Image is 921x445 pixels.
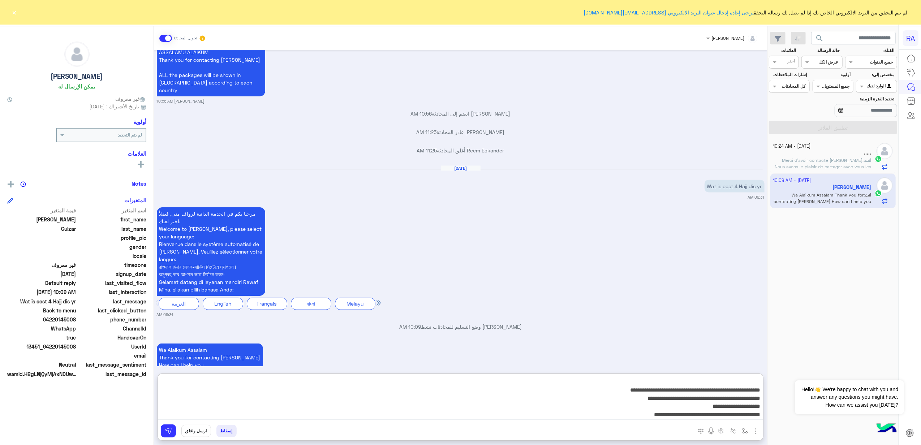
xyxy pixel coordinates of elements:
p: [PERSON_NAME] وضع التسليم للمحادثات نشط [157,323,765,330]
label: القناة: [846,47,895,54]
span: Gulzar [7,225,76,233]
label: تحديد الفترة الزمنية [813,96,894,102]
span: last_name [78,225,147,233]
span: Hello!👋 We're happy to chat with you and answer any questions you might have. How can we assist y... [795,380,904,414]
span: timezone [78,261,147,269]
span: لم يتم التحقق من البريد الالكتروني الخاص بك إذا لم تصل لك رسالة التحقق [584,9,908,16]
span: Merci d’avoir contacté Rawaf Mina. Nous avons le plaisir de partager avec vous les dates prévues ... [773,157,871,299]
span: first_name [78,216,147,223]
img: make a call [698,428,704,434]
small: [PERSON_NAME] 10:56 AM [157,98,205,104]
img: send voice note [707,427,715,436]
button: تطبيق الفلاتر [769,121,897,134]
span: last_visited_flow [78,279,147,287]
span: null [7,352,76,359]
img: Trigger scenario [730,428,736,434]
img: add [8,181,14,187]
span: locale [78,252,147,260]
h6: يمكن الإرسال له [59,83,95,90]
span: قيمة المتغير [7,207,76,214]
div: العربية [159,298,199,310]
img: WhatsApp [875,155,882,163]
span: 11:25 AM [417,129,437,135]
span: signup_date [78,270,147,278]
label: مخصص إلى: [857,72,894,78]
span: Back to menu [7,307,76,314]
p: 7/10/2025, 10:09 AM [157,344,263,371]
button: ارسل واغلق [181,425,211,437]
h6: العلامات [7,150,146,157]
span: true [7,334,76,341]
span: اسم المتغير [78,207,147,214]
small: 09:31 AM [748,194,765,200]
span: [PERSON_NAME] [712,35,745,41]
button: select flow [739,425,751,437]
small: تحويل المحادثة [173,35,197,41]
span: last_clicked_button [78,307,147,314]
h5: ..... [864,150,871,156]
div: বাংলা [291,298,331,310]
span: ChannelId [78,325,147,332]
label: العلامات [770,47,796,54]
span: last_message [78,298,147,305]
h6: [DATE] [441,166,481,171]
span: غير معروف [115,95,146,103]
img: notes [20,181,26,187]
h6: Notes [132,180,146,187]
div: English [203,298,243,310]
span: email [78,352,147,359]
span: Hamida [7,216,76,223]
h6: أولوية [133,118,146,125]
span: 13451_64220145008 [7,343,76,350]
span: 2024-04-22T10:55:47.811Z [7,270,76,278]
small: 09:31 AM [157,312,173,317]
span: غير معروف [7,261,76,269]
img: create order [718,428,724,434]
p: [PERSON_NAME] غادر المحادثة [157,128,765,136]
span: تاريخ الأشتراك : [DATE] [89,103,139,110]
h5: [PERSON_NAME] [51,72,103,81]
span: 10:09 AM [399,324,421,330]
label: حالة الرسالة [802,47,840,54]
span: gender [78,243,147,251]
div: اختر [787,58,796,66]
span: last_message_id [81,370,146,378]
span: null [7,243,76,251]
img: hulul-logo.png [874,416,899,441]
img: select flow [742,428,748,434]
p: [PERSON_NAME] انضم إلى المحادثة [157,110,765,117]
span: 2025-10-07T07:09:28.816Z [7,288,76,296]
img: defaultAdmin.png [877,143,893,159]
b: لم يتم التحديد [118,132,142,138]
label: إشارات الملاحظات [770,72,807,78]
h6: المتغيرات [124,197,146,203]
label: أولوية [813,72,851,78]
button: create order [715,425,727,437]
span: 10:56 AM [411,111,432,117]
span: 0 [7,361,76,368]
button: search [811,32,829,47]
p: Reem Eskander أغلق المحادثة [157,147,765,154]
span: search [815,34,824,43]
span: 11:25 AM [417,147,437,154]
button: Trigger scenario [727,425,739,437]
p: 7/10/2025, 9:31 AM [705,180,765,193]
a: يرجى إعادة إدخال عنوان البريد الالكتروني [EMAIL_ADDRESS][DOMAIN_NAME] [584,9,754,16]
button: × [11,9,18,16]
span: Wat is cost 4 Hajj dis yr [7,298,76,305]
span: 64220145008 [7,316,76,323]
span: last_interaction [78,288,147,296]
span: last_message_sentiment [78,361,147,368]
button: إسقاط [216,425,237,437]
span: انت [865,157,871,163]
span: Default reply [7,279,76,287]
small: [DATE] - 10:24 AM [773,143,811,150]
span: wamid.HBgLNjQyMjAxNDUwMDgVAgASGCBBQ0E3QTQ2NkExNDJENjQ5NTgwOTlFQzdBRkJCNzBCMQA= [7,370,79,378]
b: : [864,157,871,163]
span: null [7,252,76,260]
div: RA [903,30,918,46]
div: Melayu [335,298,375,310]
span: phone_number [78,316,147,323]
p: 7/10/2025, 9:31 AM [157,207,265,296]
img: defaultAdmin.png [65,42,89,66]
